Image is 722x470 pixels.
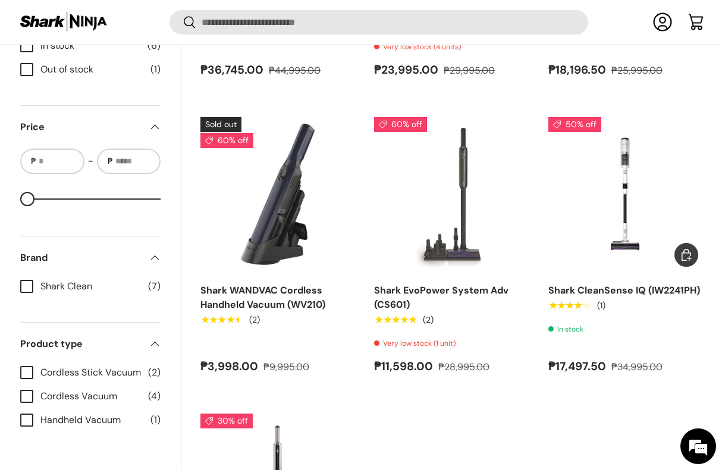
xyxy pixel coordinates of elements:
span: Out of stock [40,62,143,77]
span: Price [20,120,142,134]
a: Shark CleanSense IQ (IW2241PH) [548,284,700,296]
span: (2) [148,365,161,380]
summary: Product type [20,323,161,365]
a: Shark WANDVAC Cordless Handheld Vacuum (WV210) [200,117,355,272]
span: 30% off [200,414,253,428]
span: (6) [147,39,161,53]
a: Shark EvoPower System Adv (CS601) [374,117,529,272]
a: Shark CleanSense IQ (IW2241PH) [548,117,703,272]
span: ₱ [30,155,37,168]
span: 50% off [548,117,601,132]
a: Shark WANDVAC Cordless Handheld Vacuum (WV210) [200,284,325,311]
span: (7) [148,279,161,294]
span: ₱ [106,155,114,168]
span: (4) [148,389,161,403]
span: Product type [20,337,142,351]
img: shark-kion-iw2241-full-view-shark-ninja-philippines [548,117,703,272]
a: Shark EvoPower System Adv (CS601) [374,284,508,311]
summary: Brand [20,236,161,279]
span: (1) [150,62,161,77]
span: Cordless Vacuum [40,389,141,403]
span: 60% off [200,133,253,148]
summary: Price [20,106,161,149]
span: In stock [40,39,140,53]
span: - [88,154,93,169]
span: Cordless Stick Vacuum [40,365,141,380]
span: Sold out [200,117,241,132]
span: Brand [20,251,142,265]
span: 60% off [374,117,427,132]
span: (1) [150,413,161,427]
span: Shark Clean [40,279,141,294]
span: Handheld Vacuum [40,413,143,427]
img: Shark Ninja Philippines [19,11,108,34]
